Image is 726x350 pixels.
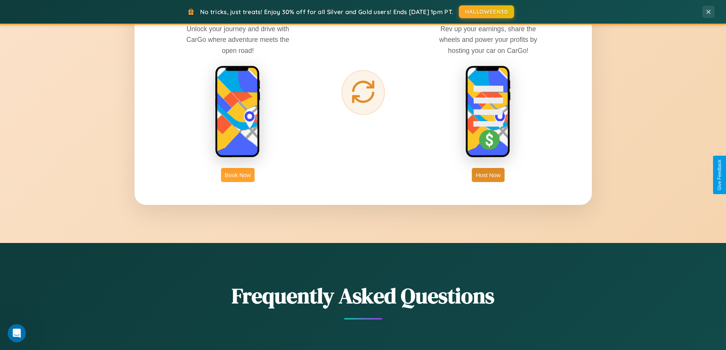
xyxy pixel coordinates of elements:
p: Rev up your earnings, share the wheels and power your profits by hosting your car on CarGo! [431,24,545,56]
span: No tricks, just treats! Enjoy 30% off for all Silver and Gold users! Ends [DATE] 1pm PT. [200,8,453,16]
iframe: Intercom live chat [8,324,26,342]
button: Host Now [472,168,504,182]
img: host phone [465,66,511,158]
img: rent phone [215,66,261,158]
p: Unlock your journey and drive with CarGo where adventure meets the open road! [181,24,295,56]
div: Give Feedback [717,160,722,190]
h2: Frequently Asked Questions [135,281,592,310]
button: Book Now [221,168,255,182]
button: HALLOWEEN30 [459,5,514,18]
